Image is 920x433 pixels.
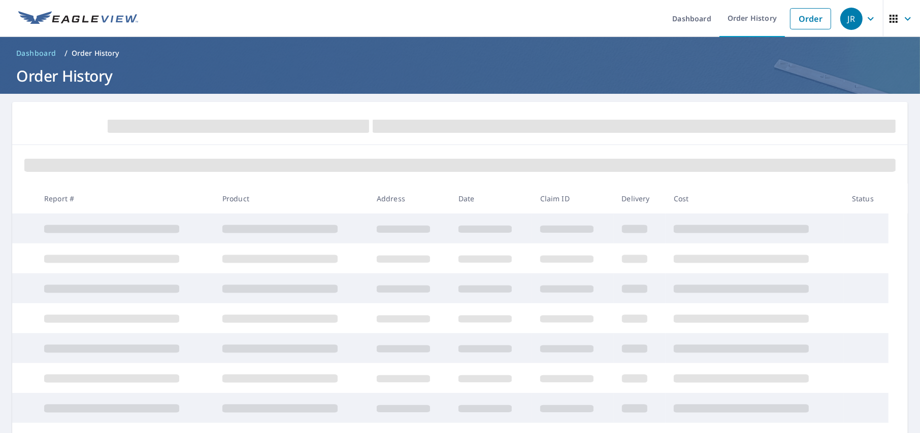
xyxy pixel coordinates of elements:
div: JR [840,8,863,30]
th: Status [844,184,889,213]
a: Dashboard [12,45,60,61]
th: Cost [666,184,844,213]
h1: Order History [12,65,908,86]
th: Delivery [614,184,666,213]
th: Claim ID [532,184,614,213]
a: Order [790,8,831,29]
img: EV Logo [18,11,138,26]
th: Product [214,184,369,213]
p: Order History [72,48,119,58]
nav: breadcrumb [12,45,908,61]
span: Dashboard [16,48,56,58]
th: Report # [36,184,214,213]
th: Date [450,184,532,213]
th: Address [369,184,450,213]
li: / [64,47,68,59]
